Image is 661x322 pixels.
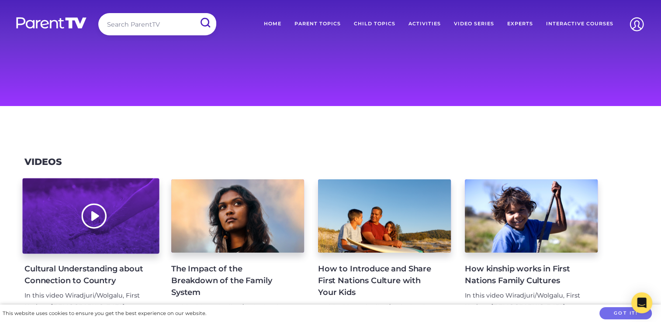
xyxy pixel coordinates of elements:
a: Video Series [447,13,501,35]
a: Activities [402,13,447,35]
a: Parent Topics [288,13,347,35]
div: Open Intercom Messenger [631,292,652,313]
h4: How kinship works in First Nations Family Cultures [465,263,584,287]
h4: The Impact of the Breakdown of the Family System [171,263,290,298]
a: Child Topics [347,13,402,35]
img: parenttv-logo-white.4c85aaf.svg [15,17,87,29]
h4: How to Introduce and Share First Nations Culture with Your Kids [318,263,437,298]
input: Search ParentTV [98,13,216,35]
h4: Cultural Understanding about Connection to Country [24,263,143,287]
a: Experts [501,13,540,35]
button: Got it! [599,307,652,320]
input: Submit [194,13,216,33]
img: Account [626,13,648,35]
div: This website uses cookies to ensure you get the best experience on our website. [3,309,206,318]
a: Home [257,13,288,35]
h3: Videos [24,157,62,168]
a: Interactive Courses [540,13,620,35]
